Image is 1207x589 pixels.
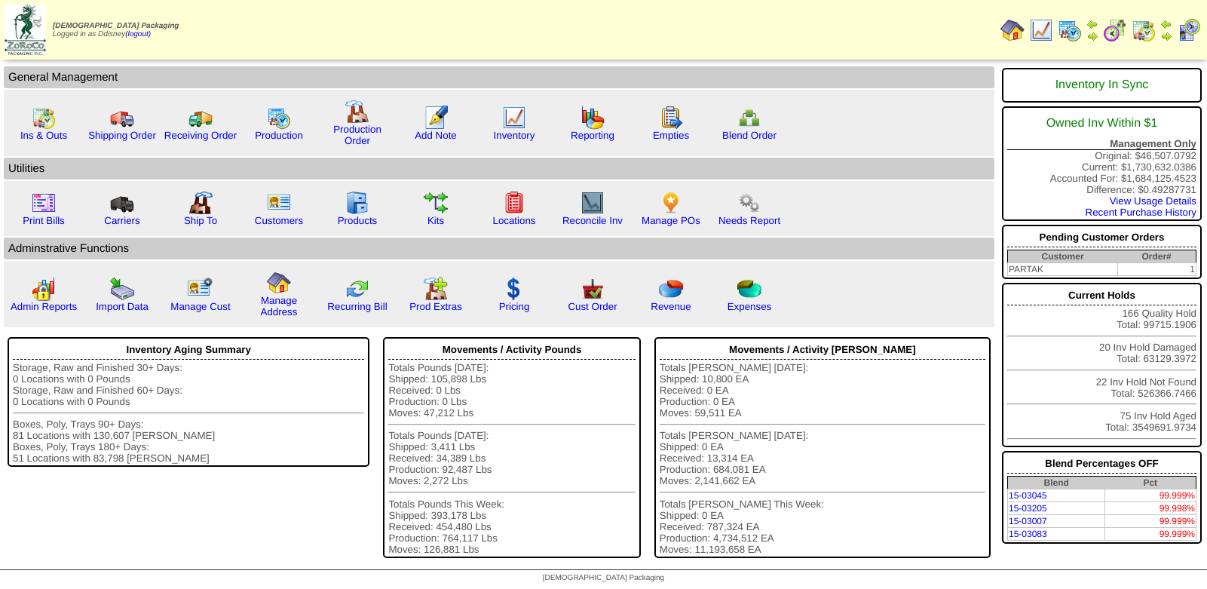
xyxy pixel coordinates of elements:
[110,277,134,301] img: import.gif
[1160,30,1172,42] img: arrowright.gif
[1105,477,1196,489] th: Pct
[110,106,134,130] img: truck.gif
[164,130,237,141] a: Receiving Order
[1086,30,1098,42] img: arrowright.gif
[104,215,139,226] a: Carriers
[502,277,526,301] img: dollar.gif
[737,106,761,130] img: network.png
[653,130,689,141] a: Empties
[1009,503,1047,514] a: 15-03205
[110,191,134,215] img: truck3.gif
[20,130,67,141] a: Ins & Outs
[1160,18,1172,30] img: arrowleft.gif
[1029,18,1053,42] img: line_graph.gif
[1086,207,1196,218] a: Recent Purchase History
[499,301,530,312] a: Pricing
[255,130,303,141] a: Production
[4,158,994,179] td: Utilities
[32,106,56,130] img: calendarinout.gif
[1105,502,1196,515] td: 99.998%
[267,271,291,295] img: home.gif
[1177,18,1201,42] img: calendarcustomer.gif
[327,301,387,312] a: Recurring Bill
[1009,529,1047,539] a: 15-03083
[409,301,462,312] a: Prod Extras
[1009,516,1047,526] a: 15-03007
[562,215,623,226] a: Reconcile Inv
[88,130,156,141] a: Shipping Order
[261,295,298,318] a: Manage Address
[1007,263,1117,276] td: PARTAK
[188,191,213,215] img: factory2.gif
[722,130,777,141] a: Blend Order
[388,340,635,360] div: Movements / Activity Pounds
[345,100,369,124] img: factory.gif
[345,191,369,215] img: cabinet.gif
[494,130,535,141] a: Inventory
[1086,18,1098,30] img: arrowleft.gif
[543,574,664,582] span: [DEMOGRAPHIC_DATA] Packaging
[737,191,761,215] img: workflow.png
[23,215,65,226] a: Print Bills
[415,130,457,141] a: Add Note
[642,215,700,226] a: Manage POs
[32,277,56,301] img: graph2.png
[659,106,683,130] img: workorder.gif
[11,301,77,312] a: Admin Reports
[581,106,605,130] img: graph.gif
[4,66,994,88] td: General Management
[1058,18,1082,42] img: calendarprod.gif
[184,215,217,226] a: Ship To
[267,106,291,130] img: calendarprod.gif
[1002,106,1202,221] div: Original: $46,507.0792 Current: $1,730,632.0386 Accounted For: $1,684,125.4523 Difference: $0.492...
[1007,71,1196,100] div: Inventory In Sync
[1007,286,1196,305] div: Current Holds
[1103,18,1127,42] img: calendarblend.gif
[502,191,526,215] img: locations.gif
[13,340,364,360] div: Inventory Aging Summary
[1117,263,1196,276] td: 1
[1132,18,1156,42] img: calendarinout.gif
[571,130,614,141] a: Reporting
[1105,489,1196,502] td: 99.999%
[333,124,381,146] a: Production Order
[581,191,605,215] img: line_graph2.gif
[1117,250,1196,263] th: Order#
[188,106,213,130] img: truck2.gif
[338,215,378,226] a: Products
[267,191,291,215] img: customers.gif
[5,5,46,55] img: zoroco-logo-small.webp
[345,277,369,301] img: reconcile.gif
[1007,228,1196,247] div: Pending Customer Orders
[4,238,994,259] td: Adminstrative Functions
[659,191,683,215] img: po.png
[125,30,151,38] a: (logout)
[255,215,303,226] a: Customers
[388,362,635,555] div: Totals Pounds [DATE]: Shipped: 105,898 Lbs Received: 0 Lbs Production: 0 Lbs Moves: 47,212 Lbs To...
[1000,18,1025,42] img: home.gif
[170,301,230,312] a: Manage Cust
[718,215,780,226] a: Needs Report
[1009,490,1047,501] a: 15-03045
[187,277,215,301] img: managecust.png
[424,191,448,215] img: workflow.gif
[427,215,444,226] a: Kits
[1007,454,1196,474] div: Blend Percentages OFF
[424,277,448,301] img: prodextras.gif
[32,191,56,215] img: invoice2.gif
[1110,195,1196,207] a: View Usage Details
[1105,515,1196,528] td: 99.999%
[1002,283,1202,447] div: 166 Quality Hold Total: 99715.1906 20 Inv Hold Damaged Total: 63129.3972 22 Inv Hold Not Found To...
[651,301,691,312] a: Revenue
[660,340,985,360] div: Movements / Activity [PERSON_NAME]
[424,106,448,130] img: orders.gif
[13,362,364,464] div: Storage, Raw and Finished 30+ Days: 0 Locations with 0 Pounds Storage, Raw and Finished 60+ Days:...
[659,277,683,301] img: pie_chart.png
[96,301,149,312] a: Import Data
[1007,477,1104,489] th: Blend
[660,362,985,555] div: Totals [PERSON_NAME] [DATE]: Shipped: 10,800 EA Received: 0 EA Production: 0 EA Moves: 59,511 EA ...
[492,215,535,226] a: Locations
[53,22,179,30] span: [DEMOGRAPHIC_DATA] Packaging
[1007,138,1196,150] div: Management Only
[737,277,761,301] img: pie_chart2.png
